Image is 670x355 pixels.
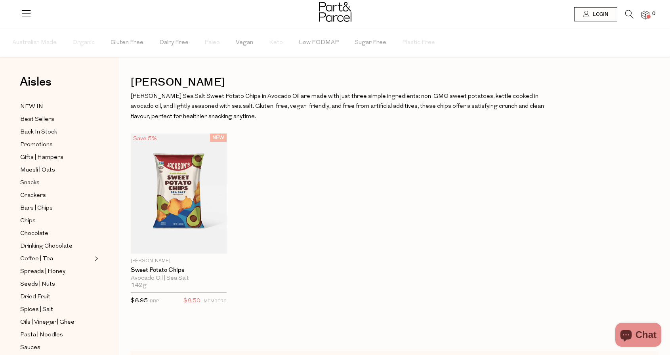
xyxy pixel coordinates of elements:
a: Seeds | Nuts [20,279,92,289]
span: Pasta | Noodles [20,330,63,340]
h1: [PERSON_NAME] [131,73,658,92]
small: MEMBERS [204,299,227,303]
span: Spices | Salt [20,305,53,315]
span: Aisles [20,73,52,91]
span: Organic [73,29,95,57]
a: Chips [20,216,92,226]
span: NEW IN [20,102,43,112]
span: Gifts | Hampers [20,153,63,162]
div: Save 5% [131,134,159,144]
a: Back In Stock [20,127,92,137]
span: Gluten Free [111,29,143,57]
small: RRP [150,299,159,303]
span: Keto [269,29,283,57]
a: Sweet Potato Chips [131,267,227,274]
span: Back In Stock [20,128,57,137]
inbox-online-store-chat: Shopify online store chat [613,323,664,349]
span: Sauces [20,343,40,353]
span: $8.50 [183,296,200,306]
span: Dairy Free [159,29,189,57]
a: Aisles [20,76,52,96]
a: Promotions [20,140,92,150]
a: Oils | Vinegar | Ghee [20,317,92,327]
span: Best Sellers [20,115,54,124]
span: Bars | Chips [20,204,53,213]
a: Sauces [20,343,92,353]
span: Drinking Chocolate [20,242,73,251]
img: Sweet Potato Chips [131,134,227,254]
span: Australian Made [12,29,57,57]
a: Spreads | Honey [20,267,92,277]
a: Dried Fruit [20,292,92,302]
span: Paleo [204,29,220,57]
a: Coffee | Tea [20,254,92,264]
a: Drinking Chocolate [20,241,92,251]
span: Crackers [20,191,46,200]
span: Plastic Free [402,29,435,57]
span: NEW [210,134,227,142]
span: Snacks [20,178,40,188]
span: $8.95 [131,298,148,304]
span: Chocolate [20,229,48,239]
a: Bars | Chips [20,203,92,213]
span: Spreads | Honey [20,267,65,277]
span: Vegan [236,29,253,57]
span: Coffee | Tea [20,254,53,264]
a: Best Sellers [20,115,92,124]
p: [PERSON_NAME] [131,258,227,265]
span: 142g [131,282,147,289]
span: Low FODMAP [299,29,339,57]
div: Avocado Oil | Sea Salt [131,275,227,282]
a: 0 [641,11,649,19]
span: Sugar Free [355,29,386,57]
span: Oils | Vinegar | Ghee [20,318,74,327]
span: Chips [20,216,36,226]
a: Pasta | Noodles [20,330,92,340]
span: Promotions [20,140,53,150]
img: Part&Parcel [319,2,351,22]
button: Expand/Collapse Coffee | Tea [93,254,98,263]
a: NEW IN [20,102,92,112]
span: Login [591,11,608,18]
a: Login [574,7,617,21]
span: 0 [650,10,657,17]
a: Snacks [20,178,92,188]
span: Muesli | Oats [20,166,55,175]
a: Gifts | Hampers [20,153,92,162]
span: Dried Fruit [20,292,50,302]
a: Chocolate [20,229,92,239]
p: [PERSON_NAME] Sea Salt Sweet Potato Chips in Avocado Oil are made with just three simple ingredie... [131,92,550,122]
span: Seeds | Nuts [20,280,55,289]
a: Muesli | Oats [20,165,92,175]
a: Crackers [20,191,92,200]
a: Spices | Salt [20,305,92,315]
